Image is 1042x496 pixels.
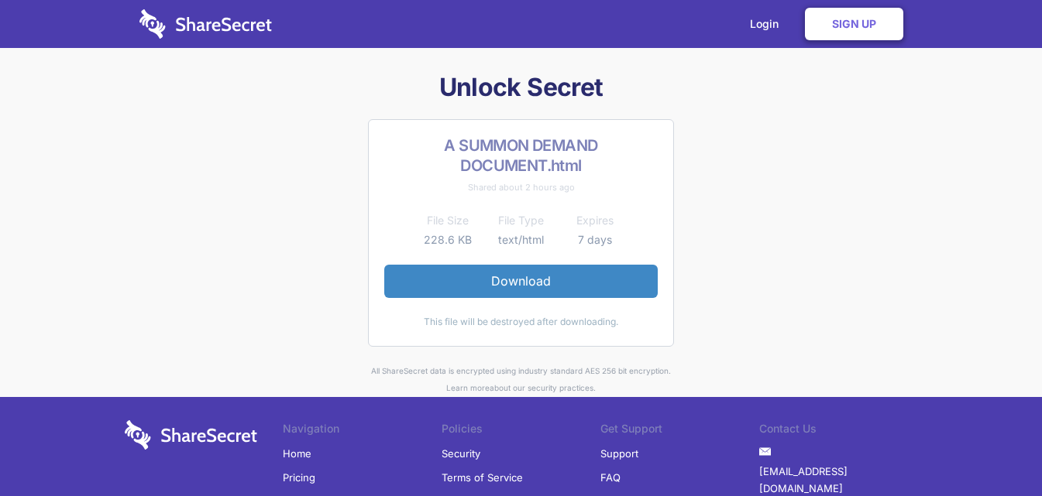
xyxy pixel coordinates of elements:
th: File Size [411,211,484,230]
img: logo-wordmark-white-trans-d4663122ce5f474addd5e946df7df03e33cb6a1c49d2221995e7729f52c070b2.svg [139,9,272,39]
li: Navigation [283,420,442,442]
h2: A SUMMON DEMAND DOCUMENT.html [384,135,658,176]
li: Policies [442,420,600,442]
a: Terms of Service [442,466,523,489]
a: Home [283,442,311,465]
td: 7 days [558,231,631,249]
div: This file will be destroyed after downloading. [384,313,658,330]
li: Contact Us [759,420,918,442]
a: Learn more [446,383,490,392]
h1: Unlock Secret [119,71,924,104]
td: 228.6 KB [411,231,484,249]
img: logo-wordmark-white-trans-d4663122ce5f474addd5e946df7df03e33cb6a1c49d2221995e7729f52c070b2.svg [125,420,257,450]
div: Shared about 2 hours ago [384,179,658,196]
a: Support [600,442,638,465]
li: Get Support [600,420,759,442]
a: FAQ [600,466,621,489]
td: text/html [484,231,558,249]
th: Expires [558,211,631,230]
th: File Type [484,211,558,230]
div: All ShareSecret data is encrypted using industry standard AES 256 bit encryption. about our secur... [119,362,924,397]
a: Download [384,265,658,297]
a: Sign Up [805,8,903,40]
a: Pricing [283,466,315,489]
a: Security [442,442,480,465]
